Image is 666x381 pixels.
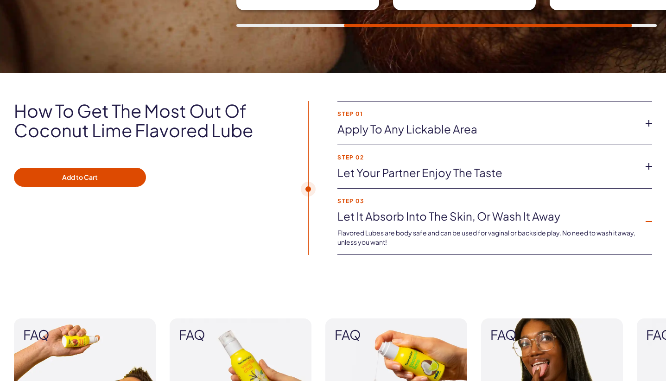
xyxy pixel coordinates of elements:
[337,121,637,137] a: Apply to any lickable area
[337,154,637,160] strong: STEP 02
[14,101,282,140] h2: How to get the most out of Coconut Lime Flavored Lube
[337,198,637,204] strong: STEP 03
[179,328,302,342] span: FAQ
[337,165,637,181] a: Let your partner enjoy the taste
[337,229,637,247] p: Flavored Lubes are body safe and can be used for vaginal or backside play. No need to wash it awa...
[337,209,637,224] a: Let it absorb into the skin, or wash it away
[337,111,637,117] strong: STEP 01
[23,328,146,342] span: FAQ
[335,328,458,342] span: FAQ
[490,328,614,342] span: FAQ
[14,168,146,187] button: Add to Cart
